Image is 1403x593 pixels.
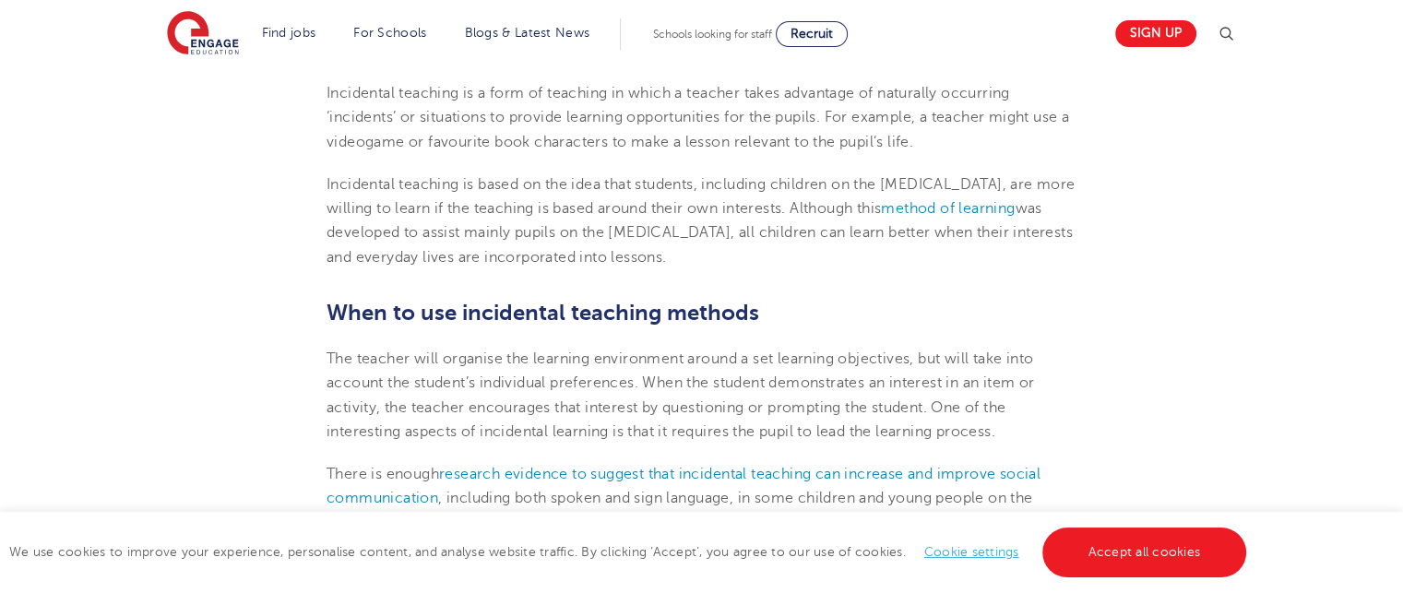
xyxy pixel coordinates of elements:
a: Blogs & Latest News [465,26,590,40]
a: Recruit [776,21,848,47]
a: Sign up [1115,20,1196,47]
a: Accept all cookies [1042,528,1247,577]
a: Find jobs [262,26,316,40]
span: , including both spoken and sign language, in some children and young people on the [MEDICAL_DATA]. [327,490,1032,530]
a: research evidence to suggest that incidental teaching can increase and improve social communication [327,466,1040,506]
span: Incidental teaching is a form of teaching in which a teacher takes advantage of naturally occurri... [327,85,1069,150]
span: Recruit [791,27,833,41]
a: Cookie settings [924,545,1019,559]
span: There is enough [327,466,439,482]
span: The teacher will organise the learning environment around a set learning objectives, but will tak... [327,350,1034,440]
img: Engage Education [167,11,239,57]
h2: When to use incidental teaching methods [327,297,1076,328]
span: Schools looking for staff [653,28,772,41]
span: Incidental teaching is based on the idea that students, including children on the [MEDICAL_DATA],... [327,176,1075,266]
span: We use cookies to improve your experience, personalise content, and analyse website traffic. By c... [9,545,1251,559]
a: method of learning [881,200,1015,217]
a: For Schools [353,26,426,40]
